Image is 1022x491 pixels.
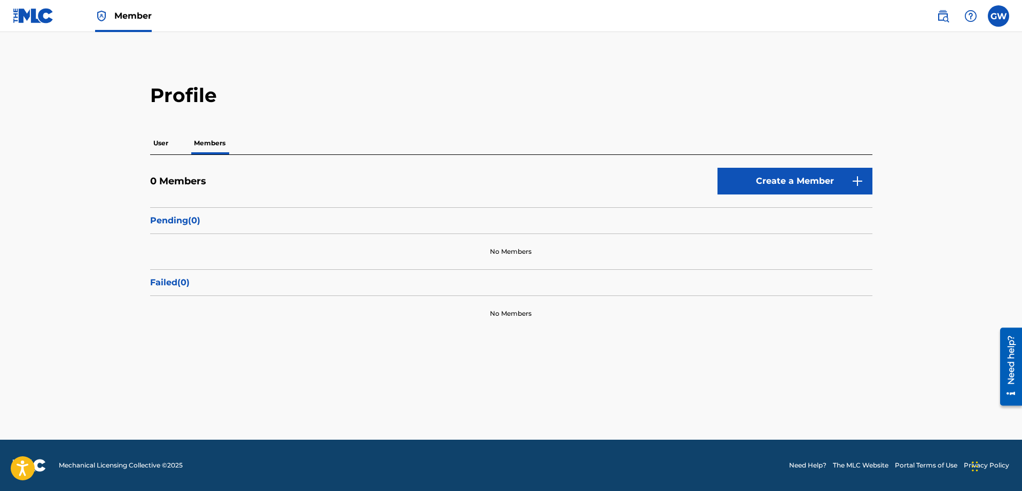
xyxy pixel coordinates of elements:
[964,10,977,22] img: help
[150,276,872,289] p: Failed ( 0 )
[114,10,152,22] span: Member
[988,5,1009,27] div: User Menu
[59,461,183,470] span: Mechanical Licensing Collective © 2025
[95,10,108,22] img: Top Rightsholder
[150,83,872,107] h2: Profile
[490,247,532,256] p: No Members
[969,440,1022,491] iframe: Chat Widget
[833,461,888,470] a: The MLC Website
[191,132,229,154] p: Members
[490,309,532,318] p: No Members
[851,175,864,188] img: 9d2ae6d4665cec9f34b9.svg
[932,5,954,27] a: Public Search
[789,461,826,470] a: Need Help?
[150,214,872,227] p: Pending ( 0 )
[150,175,206,188] h5: 0 Members
[972,450,978,482] div: Drag
[150,132,171,154] p: User
[717,168,872,194] a: Create a Member
[895,461,957,470] a: Portal Terms of Use
[964,461,1009,470] a: Privacy Policy
[13,459,46,472] img: logo
[960,5,981,27] div: Help
[13,8,54,24] img: MLC Logo
[992,324,1022,410] iframe: Resource Center
[937,10,949,22] img: search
